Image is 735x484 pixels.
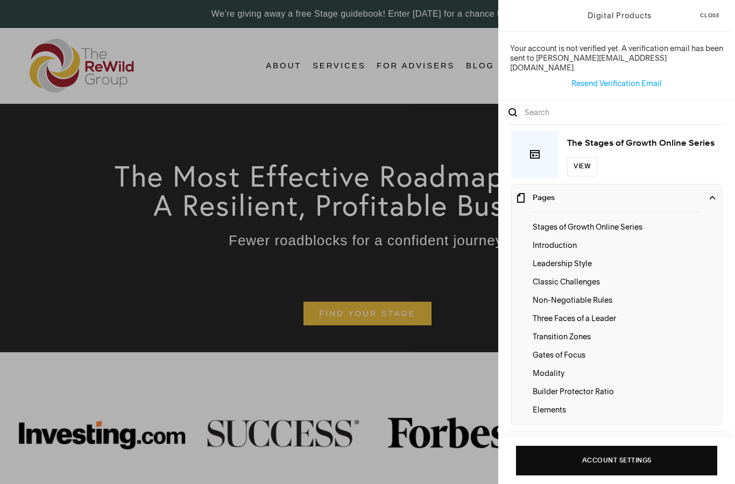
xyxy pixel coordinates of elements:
[567,138,715,150] h2: The Stages of Growth Online Series
[515,184,718,211] button: Pages
[533,349,701,361] p: Gates of Focus
[533,258,701,269] p: Leadership Style
[700,13,720,18] span: Close
[706,192,718,204] svg: Collapse accordion
[533,236,701,254] button: Introduction
[533,386,701,397] p: Builder Protector Ratio
[533,382,701,401] button: Builder Protector Ratio
[533,404,701,416] p: Elements
[533,239,701,251] p: Introduction
[533,273,701,291] button: Classic Challenges
[533,294,701,306] p: Non-Negotiable Rules
[533,312,701,324] p: Three Faces of a Leader
[571,79,662,88] button: Resend Verification Email
[533,218,701,236] button: Stages of Growth Online Series
[510,44,723,73] span: Your account is not verified yet. A verification email has been sent to [PERSON_NAME][EMAIL_ADDRE...
[533,367,701,379] p: Modality
[582,455,652,467] span: Account Settings
[533,254,701,273] button: Leadership Style
[516,455,717,464] a: Account Settings
[533,346,701,364] button: Gates of Focus
[533,364,701,382] button: Modality
[533,194,555,202] span: Pages
[533,309,701,328] button: Three Faces of a Leader
[533,401,701,419] button: Elements
[567,157,597,176] button: View
[525,101,726,124] input: Search
[533,331,701,343] p: Transition Zones
[533,276,701,288] p: Classic Challenges
[533,221,701,233] p: Stages of Growth Online Series
[574,161,591,173] span: View
[533,328,701,346] button: Transition Zones
[533,291,701,309] button: Non-Negotiable Rules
